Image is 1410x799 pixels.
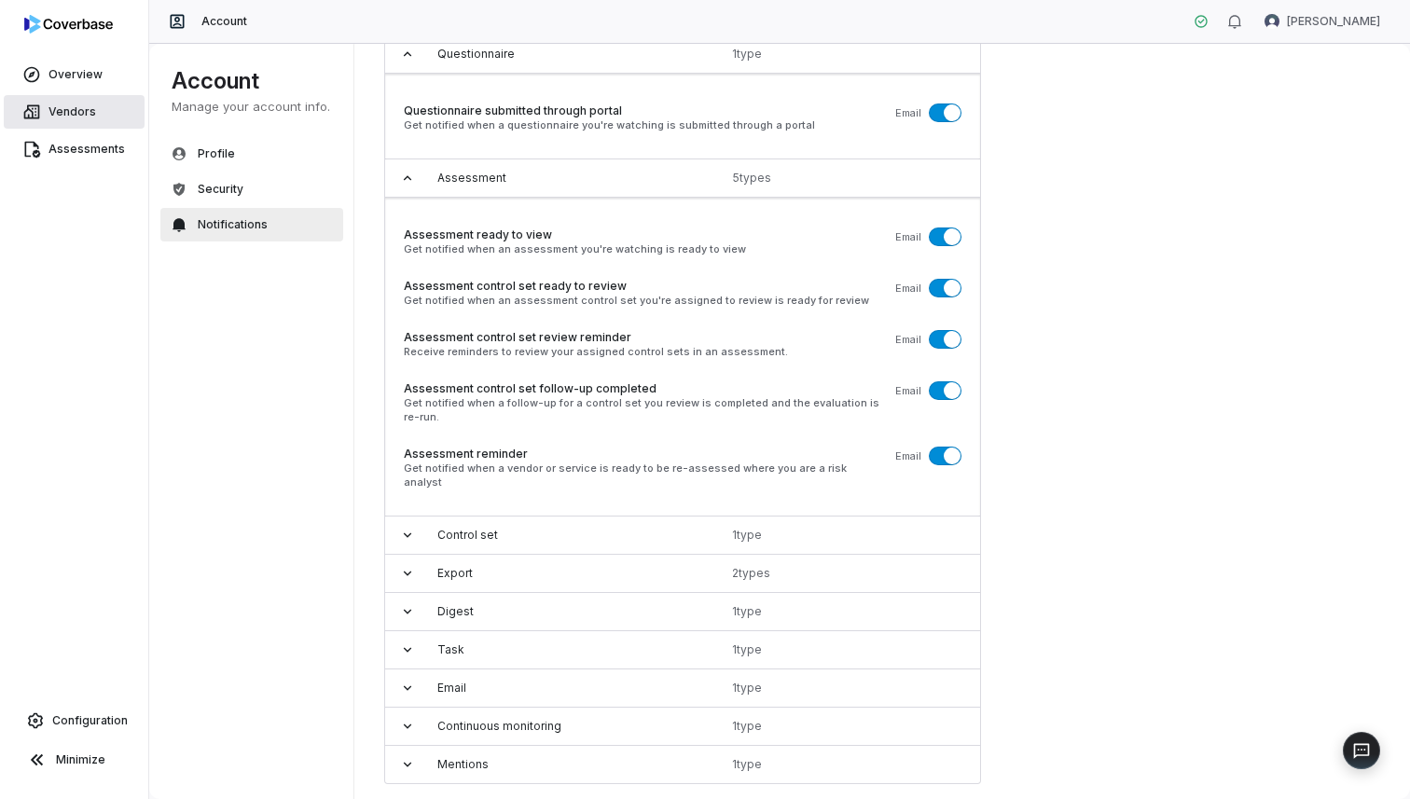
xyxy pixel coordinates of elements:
[437,171,710,186] div: Assessment
[437,642,710,657] div: Task
[732,681,965,696] div: 1 type
[1265,14,1279,29] img: Nikitha Shekapuram avatar
[895,384,921,398] span: email
[404,381,880,396] p: Assessment control set follow-up completed
[160,172,343,206] button: Security
[172,98,332,115] p: Manage your account info.
[895,282,921,296] span: email
[198,182,243,197] span: Security
[732,604,965,619] div: 1 type
[732,566,965,581] div: 2 type s
[895,449,921,463] span: email
[160,208,343,241] button: Notifications
[198,146,235,161] span: Profile
[1253,7,1391,35] button: Nikitha Shekapuram avatar[PERSON_NAME]
[732,171,965,186] div: 5 type s
[7,741,141,778] button: Minimize
[404,242,880,264] p: Get notified when an assessment you're watching is ready to view
[895,106,921,120] span: email
[732,719,965,734] div: 1 type
[732,757,965,772] div: 1 type
[48,67,103,82] span: Overview
[24,15,113,34] img: logo-D7KZi-bG.svg
[437,681,710,696] div: Email
[437,604,710,619] div: Digest
[160,137,343,171] button: Profile
[404,227,880,242] p: Assessment ready to view
[404,103,880,118] p: Questionnaire submitted through portal
[4,58,145,91] a: Overview
[895,333,921,347] span: email
[404,279,880,294] p: Assessment control set ready to review
[437,566,710,581] div: Export
[201,14,247,29] span: Account
[48,104,96,119] span: Vendors
[437,47,710,62] div: Questionnaire
[1287,14,1380,29] span: [PERSON_NAME]
[4,95,145,129] a: Vendors
[52,713,128,728] span: Configuration
[56,752,105,767] span: Minimize
[4,132,145,166] a: Assessments
[437,757,710,772] div: Mentions
[732,47,965,62] div: 1 type
[48,142,125,157] span: Assessments
[172,66,332,96] h1: Account
[732,642,965,657] div: 1 type
[437,719,710,734] div: Continuous monitoring
[732,528,965,543] div: 1 type
[404,345,880,366] p: Receive reminders to review your assigned control sets in an assessment.
[895,230,921,244] span: email
[198,217,268,232] span: Notifications
[404,294,880,315] p: Get notified when an assessment control set you're assigned to review is ready for review
[404,330,880,345] p: Assessment control set review reminder
[437,528,710,543] div: Control set
[404,396,880,432] p: Get notified when a follow-up for a control set you review is completed and the evaluation is re-...
[7,704,141,737] a: Configuration
[404,461,880,497] p: Get notified when a vendor or service is ready to be re-assessed where you are a risk analyst
[404,118,880,140] p: Get notified when a questionnaire you're watching is submitted through a portal
[404,447,880,461] p: Assessment reminder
